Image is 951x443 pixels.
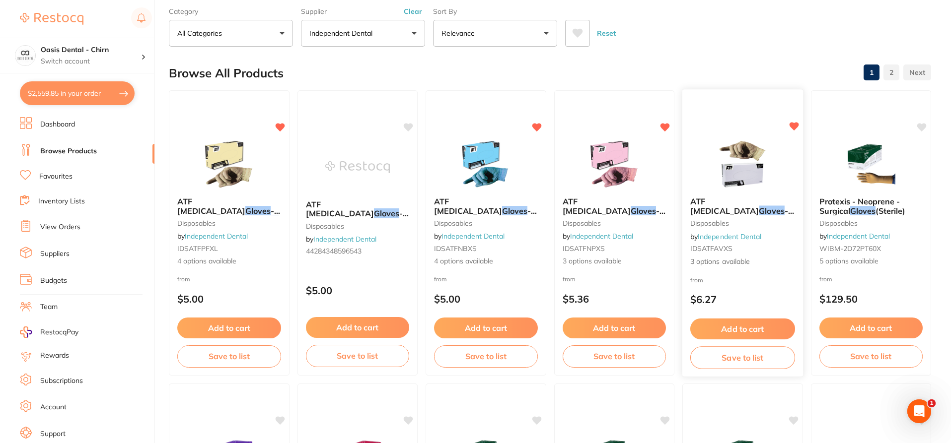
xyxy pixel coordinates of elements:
[38,196,85,206] a: Inventory Lists
[306,235,376,244] span: by
[563,275,576,283] span: from
[434,275,447,283] span: from
[819,256,923,266] span: 5 options available
[197,139,261,189] img: ATF Dental Examination Gloves - Latex - Powder Free Gloves
[15,46,35,65] img: Oasis Dental - Chirn
[306,285,410,296] p: $5.00
[434,244,477,253] span: IDSATFNBXS
[177,293,281,305] p: $5.00
[40,276,67,286] a: Budgets
[819,275,832,283] span: from
[306,199,374,218] span: ATF [MEDICAL_DATA]
[433,20,557,47] button: Relevance
[177,28,226,38] p: All Categories
[20,13,83,25] img: Restocq Logo
[690,196,759,216] span: ATF [MEDICAL_DATA]
[41,57,141,66] p: Switch account
[441,28,479,38] p: Relevance
[698,232,761,241] a: Independent Dental
[169,66,284,80] h2: Browse All Products
[40,302,58,312] a: Team
[433,7,557,16] label: Sort By
[827,232,890,241] a: Independent Dental
[819,293,923,305] p: $129.50
[177,232,248,241] span: by
[41,45,141,55] h4: Oasis Dental - Chirn
[453,139,518,189] img: ATF Dental Examination Gloves - Nitrile - BLUE
[563,232,633,241] span: by
[502,206,527,216] em: Gloves
[177,345,281,367] button: Save to list
[40,249,70,259] a: Suppliers
[40,146,97,156] a: Browse Products
[850,206,876,216] em: Gloves
[434,345,538,367] button: Save to list
[434,293,538,305] p: $5.00
[177,317,281,338] button: Add to cart
[177,275,190,283] span: from
[563,256,666,266] span: 3 options available
[306,222,410,230] small: disposables
[401,7,425,16] button: Clear
[819,197,923,215] b: Protexis - Neoprene - Surgical Gloves (Sterile)
[883,63,899,82] a: 2
[582,139,647,189] img: ATF Dental Examination Gloves - Nitrile - PINK
[434,232,505,241] span: by
[690,244,732,253] span: IDSATFAVXS
[40,402,67,412] a: Account
[570,232,633,241] a: Independent Dental
[819,244,881,253] span: WIBM-2D72PT60X
[40,351,69,361] a: Rewards
[169,7,293,16] label: Category
[20,81,135,105] button: $2,559.85 in your order
[40,222,80,232] a: View Orders
[306,208,409,227] span: - Nitrile - BLACK -
[631,206,656,216] em: Gloves
[313,235,376,244] a: Independent Dental
[177,197,281,215] b: ATF Dental Examination Gloves - Latex - Powder Free Gloves
[434,219,538,227] small: disposables
[177,206,280,225] span: - Latex - Powder Free
[928,399,936,407] span: 1
[20,326,32,338] img: RestocqPay
[306,247,362,255] span: 44284348596543
[434,197,538,215] b: ATF Dental Examination Gloves - Nitrile - BLUE
[819,232,890,241] span: by
[434,196,502,215] span: ATF [MEDICAL_DATA]
[563,196,631,215] span: ATF [MEDICAL_DATA]
[325,142,390,192] img: ATF Dental Examination Gloves - Nitrile - BLACK - Medium
[434,256,538,266] span: 4 options available
[434,206,537,225] span: - Nitrile - BLUE
[309,28,376,38] p: Independent Dental
[563,244,605,253] span: IDSATFNPXS
[301,20,425,47] button: Independent Dental
[759,205,785,215] em: Gloves
[20,7,83,30] a: Restocq Logo
[40,429,66,439] a: Support
[177,256,281,266] span: 4 options available
[40,327,78,337] span: RestocqPay
[563,293,666,305] p: $5.36
[563,206,665,225] span: - Nitrile - PINK
[368,218,398,228] em: Medium
[563,197,666,215] b: ATF Dental Examination Gloves - Nitrile - PINK
[563,219,666,227] small: disposables
[819,196,900,215] span: Protexis - Neoprene - Surgical
[907,399,931,423] iframe: Intercom live chat
[819,345,923,367] button: Save to list
[839,139,903,189] img: Protexis - Neoprene - Surgical Gloves (Sterile)
[690,318,795,340] button: Add to cart
[864,63,879,82] a: 1
[563,317,666,338] button: Add to cart
[690,346,795,369] button: Save to list
[177,244,218,253] span: IDSATFPFXL
[710,139,775,189] img: ATF Dental Examination Gloves - ALOE VERA - Latex - Powder Free
[39,172,73,182] a: Favourites
[819,219,923,227] small: disposables
[690,219,795,227] small: disposables
[690,276,703,283] span: from
[441,232,505,241] a: Independent Dental
[690,232,761,241] span: by
[40,120,75,129] a: Dashboard
[374,208,399,218] em: Gloves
